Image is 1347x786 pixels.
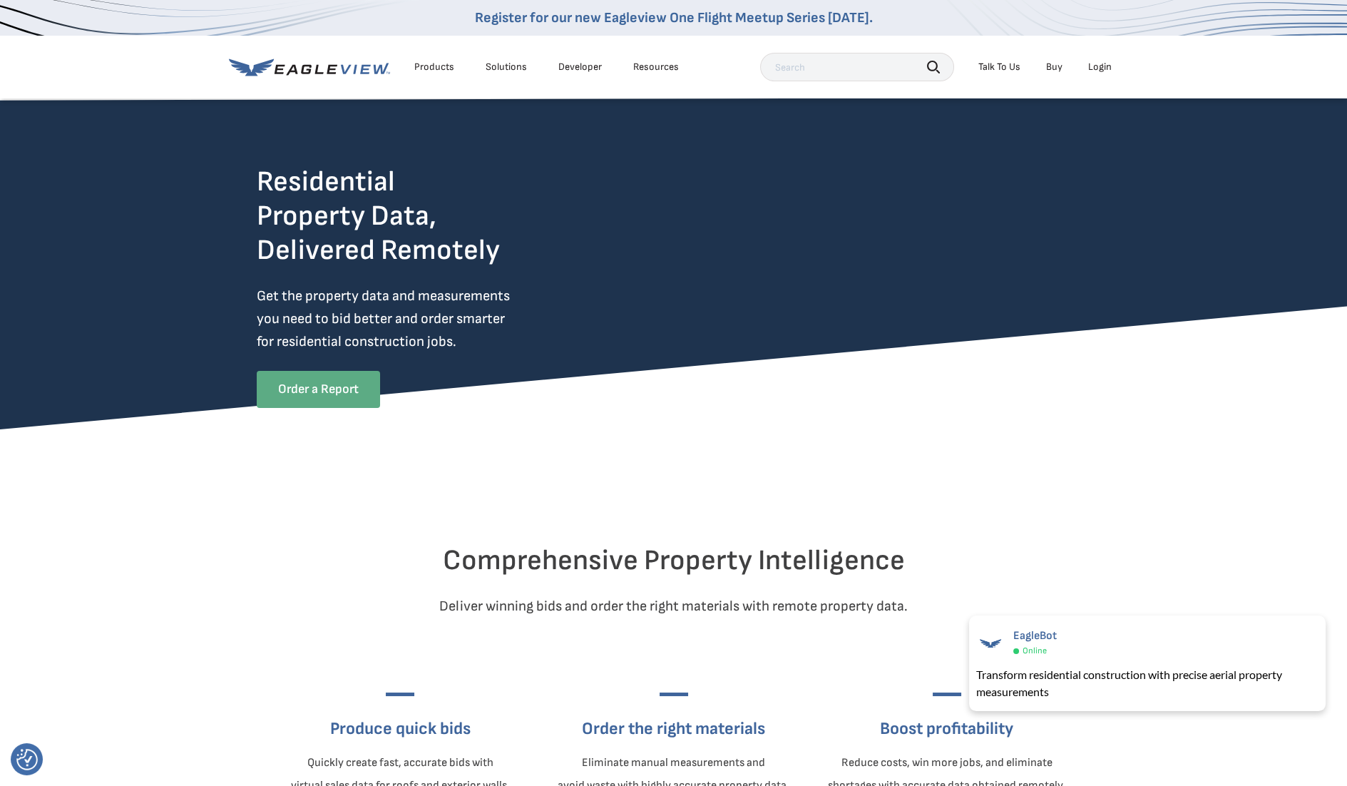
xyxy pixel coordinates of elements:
p: Get the property data and measurements you need to bid better and order smarter for residential c... [257,285,569,353]
h3: Boost profitability [828,718,1065,740]
a: Buy [1046,61,1062,73]
h3: Produce quick bids [291,718,510,740]
div: Resources [633,61,679,73]
span: EagleBot [1013,629,1057,643]
input: Search [760,53,954,81]
div: Talk To Us [978,61,1020,73]
button: Consent Preferences [16,749,38,770]
div: Products [414,61,454,73]
a: Order a Report [257,371,380,408]
div: Login [1088,61,1112,73]
a: Developer [558,61,602,73]
span: Online [1023,645,1047,656]
h2: Comprehensive Property Intelligence [257,543,1091,578]
div: Transform residential construction with precise aerial property measurements [976,666,1318,700]
h3: Order the right materials [558,718,789,740]
a: Register for our new Eagleview One Flight Meetup Series [DATE]. [475,9,873,26]
img: Revisit consent button [16,749,38,770]
h2: Residential Property Data, Delivered Remotely [257,165,500,267]
img: EagleBot [976,629,1005,658]
div: Solutions [486,61,527,73]
p: Deliver winning bids and order the right materials with remote property data. [257,595,1091,618]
